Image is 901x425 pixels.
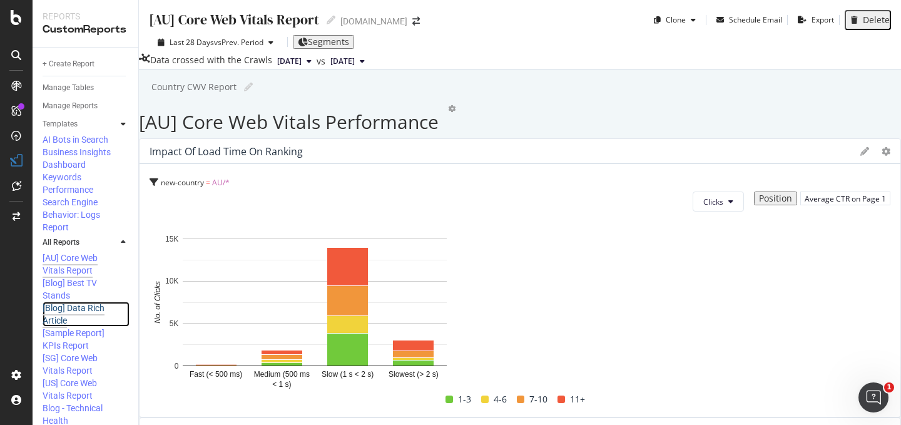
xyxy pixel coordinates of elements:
button: Last 28 DaysvsPrev. Period [149,36,282,48]
div: [AU] Core Web Vitals Performance [139,99,901,138]
button: Average CTR on Page 1 [800,192,890,205]
a: [Blog] Data Rich Article [43,302,130,327]
span: 4-6 [494,392,507,407]
div: Country CWV Report [151,81,237,93]
a: Business Insights Dashboard [43,146,130,171]
span: Segments [308,36,349,48]
div: Templates [43,118,78,131]
button: Delete [845,10,891,30]
span: 2025 Jul. 20th [330,56,355,67]
div: [AU] Core Web Vitals Report [43,252,120,277]
a: Manage Reports [43,100,130,113]
div: [SG] Core Web Vitals Report [43,352,120,377]
a: [Sample Report] KPIs Report [43,327,130,352]
div: All Reports [43,236,79,249]
div: Average CTR on Page 1 [805,193,886,204]
div: Business Insights Dashboard [43,146,121,171]
text: Fast (< 500 ms) [190,370,242,379]
span: Clicks [703,197,723,207]
span: 11+ [570,392,585,407]
div: arrow-right-arrow-left [412,17,420,26]
text: 15K [165,235,178,243]
div: Impact of Load Time on Rankingnew-country = AU/*ClicksPositionAverage CTR on Page 1A chart.1-34-6... [139,138,901,417]
a: + Create Report [43,58,130,71]
span: Last 28 Days [170,37,214,48]
a: AI Bots in Search [43,133,130,146]
a: Search Engine Behavior: Logs Report [43,196,130,233]
button: Clone [649,10,701,30]
text: 10K [165,277,178,285]
div: Data crossed with the Crawls [150,54,272,69]
svg: A chart. [150,232,480,392]
text: Medium (500 ms [254,370,310,379]
div: + Create Report [43,58,94,71]
text: Slowest (> 2 s) [389,370,439,379]
a: All Reports [43,236,117,249]
button: Clicks [693,192,744,212]
button: [DATE] [325,54,370,69]
div: Manage Tables [43,81,94,95]
div: Delete [863,15,890,25]
div: Search Engine Behavior: Logs Report [43,196,123,233]
div: AI Bots in Search [43,133,108,146]
span: = [206,177,210,188]
div: [Blog] Best TV Stands [43,277,118,302]
div: Keywords Performance [43,171,119,196]
span: vs [317,55,325,68]
span: 2025 Aug. 10th [277,56,302,67]
div: Schedule Email [729,14,782,25]
div: Impact of Load Time on Ranking [150,145,303,158]
div: [AU] Core Web Vitals Report [149,10,319,29]
button: Segments [293,35,354,49]
text: No. of Clicks [153,281,162,323]
a: [AU] Core Web Vitals Report [43,252,130,277]
div: [DOMAIN_NAME] [340,15,407,28]
span: 1 [884,382,894,392]
div: CustomReports [43,23,128,37]
div: Reports [43,10,128,23]
span: vs Prev. Period [214,37,263,48]
div: Export [812,14,834,25]
button: [DATE] [272,54,317,69]
h2: [AU] Core Web Vitals Performance [139,111,439,132]
text: Slow (1 s < 2 s) [322,370,374,379]
a: Keywords Performance [43,171,130,196]
iframe: Intercom live chat [858,382,888,412]
a: [SG] Core Web Vitals Report [43,352,130,377]
text: 5K [170,319,179,328]
text: < 1 s) [272,380,291,389]
a: Manage Tables [43,81,130,95]
a: Templates [43,118,117,131]
div: gear [449,105,456,113]
i: Edit report name [327,16,335,24]
button: Schedule Email [711,10,782,30]
div: Manage Reports [43,100,98,113]
button: Export [793,10,834,30]
div: [US] Core Web Vitals Report [43,377,120,402]
span: new-country [161,177,204,188]
span: 7-10 [529,392,547,407]
text: 0 [175,362,179,371]
a: [US] Core Web Vitals Report [43,377,130,402]
div: Clone [666,14,686,25]
button: Position [754,192,797,205]
span: 1-3 [458,392,471,407]
a: [Blog] Best TV Stands [43,277,130,302]
div: [Blog] Data Rich Article [43,302,119,327]
div: [Sample Report] KPIs Report [43,327,121,352]
div: Position [759,193,792,203]
i: Edit report name [244,83,253,91]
